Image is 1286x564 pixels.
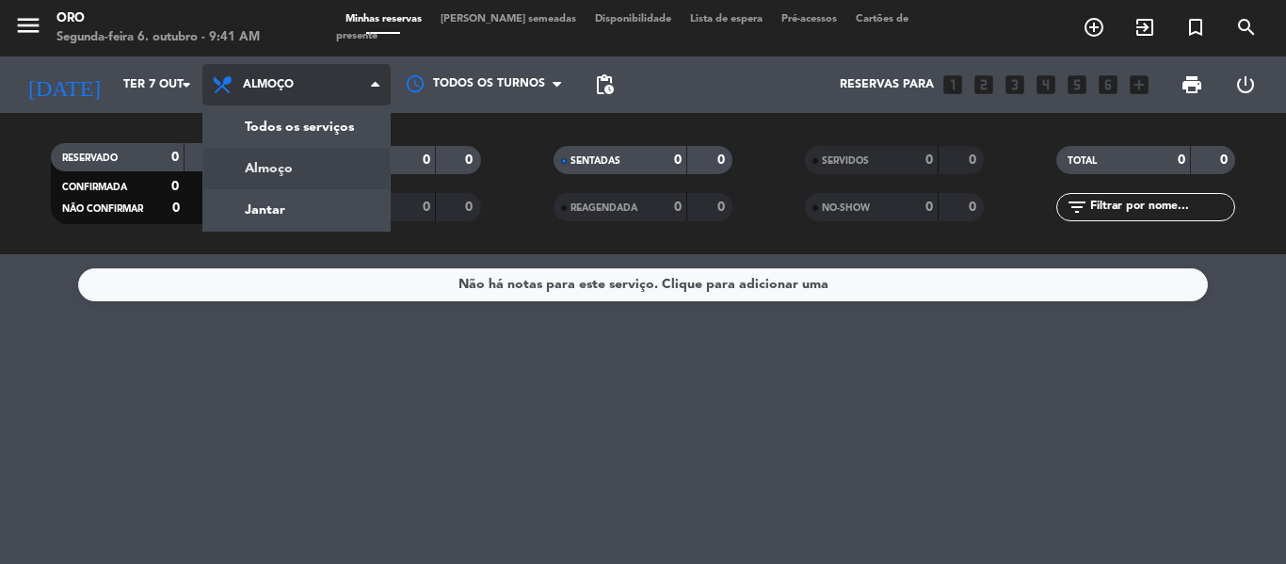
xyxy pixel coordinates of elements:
i: menu [14,11,42,40]
strong: 0 [969,201,980,214]
div: Segunda-feira 6. outubro - 9:41 AM [56,28,260,47]
strong: 0 [1178,153,1185,167]
strong: 0 [171,180,179,193]
strong: 0 [925,153,933,167]
i: looks_3 [1003,73,1027,97]
strong: 0 [423,153,430,167]
strong: 0 [423,201,430,214]
i: arrow_drop_down [175,73,198,96]
span: SERVIDOS [822,156,869,166]
div: Oro [56,9,260,28]
i: looks_two [972,73,996,97]
div: LOG OUT [1218,56,1272,113]
div: Não há notas para este serviço. Clique para adicionar uma [458,274,828,296]
span: Pré-acessos [772,14,846,24]
span: Cartões de presente [336,14,908,41]
i: looks_5 [1065,73,1089,97]
span: REAGENDADA [571,203,637,213]
strong: 0 [717,201,729,214]
i: power_settings_new [1234,73,1257,96]
span: [PERSON_NAME] semeadas [431,14,586,24]
strong: 0 [172,201,180,215]
i: [DATE] [14,64,114,105]
i: exit_to_app [1133,16,1156,39]
span: NO-SHOW [822,203,870,213]
a: Almoço [203,148,390,189]
i: add_box [1127,73,1151,97]
i: search [1235,16,1258,39]
input: Filtrar por nome... [1088,197,1234,218]
strong: 0 [465,153,476,167]
span: CONFIRMADA [62,183,127,192]
span: SENTADAS [571,156,620,166]
span: RESERVADO [62,153,118,163]
i: add_circle_outline [1083,16,1105,39]
strong: 0 [674,153,682,167]
span: Disponibilidade [586,14,681,24]
span: Reservas para [840,78,934,91]
strong: 0 [171,151,179,164]
button: menu [14,11,42,46]
strong: 0 [925,201,933,214]
i: filter_list [1066,196,1088,218]
span: NÃO CONFIRMAR [62,204,143,214]
i: looks_4 [1034,73,1058,97]
span: print [1181,73,1203,96]
a: Todos os serviços [203,106,390,148]
strong: 0 [1220,153,1231,167]
i: looks_6 [1096,73,1120,97]
strong: 0 [969,153,980,167]
span: Almoço [243,78,294,91]
a: Jantar [203,189,390,231]
span: TOTAL [1068,156,1097,166]
i: looks_one [940,73,965,97]
strong: 0 [465,201,476,214]
strong: 0 [674,201,682,214]
strong: 0 [717,153,729,167]
span: Lista de espera [681,14,772,24]
i: turned_in_not [1184,16,1207,39]
span: pending_actions [593,73,616,96]
span: Minhas reservas [336,14,431,24]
